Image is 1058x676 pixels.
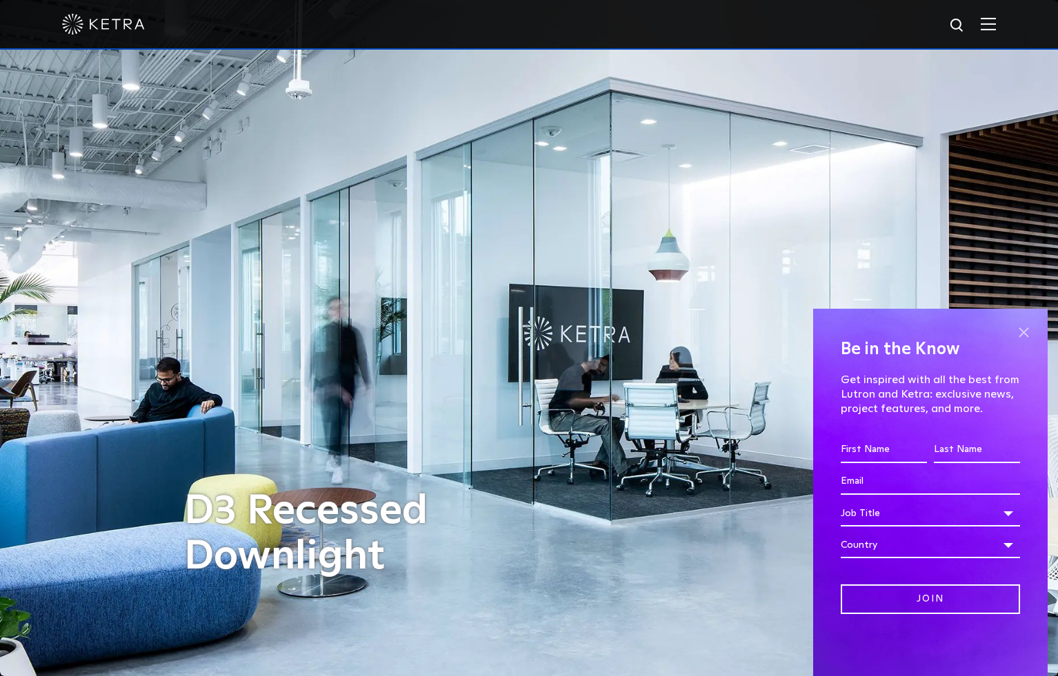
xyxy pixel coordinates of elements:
[981,17,996,30] img: Hamburger%20Nav.svg
[841,437,927,463] input: First Name
[841,336,1020,362] h4: Be in the Know
[62,14,145,34] img: ketra-logo-2019-white
[841,373,1020,416] p: Get inspired with all the best from Lutron and Ketra: exclusive news, project features, and more.
[949,17,966,34] img: search icon
[184,489,536,580] h1: D3 Recessed Downlight
[841,532,1020,558] div: Country
[934,437,1020,463] input: Last Name
[841,500,1020,526] div: Job Title
[841,584,1020,614] input: Join
[841,469,1020,495] input: Email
